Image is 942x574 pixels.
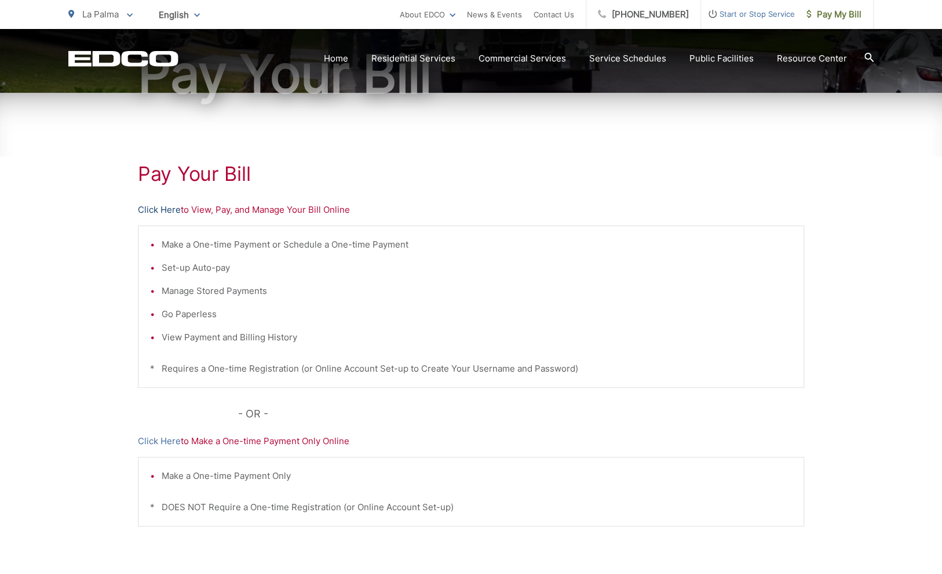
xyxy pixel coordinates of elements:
a: Click Here [138,434,181,448]
li: Make a One-time Payment Only [162,469,792,483]
span: Pay My Bill [806,8,861,21]
a: Click Here [138,203,181,217]
li: Make a One-time Payment or Schedule a One-time Payment [162,238,792,252]
span: English [150,5,209,25]
li: Set-up Auto-pay [162,261,792,275]
a: Commercial Services [479,52,566,66]
li: View Payment and Billing History [162,330,792,344]
li: Manage Stored Payments [162,284,792,298]
p: * Requires a One-time Registration (or Online Account Set-up to Create Your Username and Password) [150,362,792,376]
h1: Pay Your Bill [138,162,804,186]
a: EDCD logo. Return to the homepage. [68,50,178,67]
p: - OR - [238,405,805,423]
a: News & Events [467,8,522,21]
p: to Make a One-time Payment Only Online [138,434,804,448]
span: La Palma [82,9,119,20]
li: Go Paperless [162,307,792,321]
a: Service Schedules [589,52,666,66]
p: to View, Pay, and Manage Your Bill Online [138,203,804,217]
p: * DOES NOT Require a One-time Registration (or Online Account Set-up) [150,500,792,514]
a: Public Facilities [689,52,754,66]
h1: Pay Your Bill [68,45,874,103]
a: Resource Center [777,52,847,66]
a: Contact Us [534,8,574,21]
a: Residential Services [371,52,455,66]
a: Home [324,52,348,66]
a: About EDCO [400,8,455,21]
